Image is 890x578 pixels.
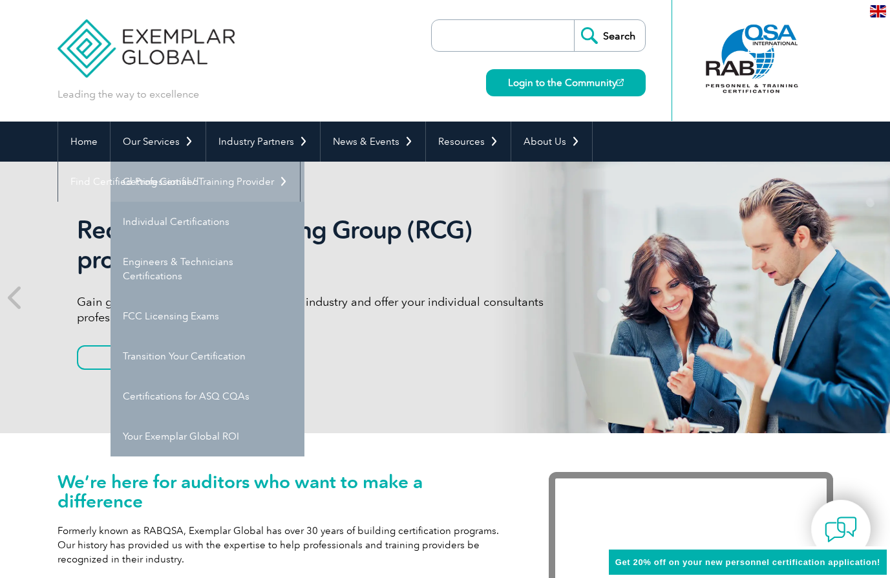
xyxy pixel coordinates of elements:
[58,122,110,162] a: Home
[111,296,304,336] a: FCC Licensing Exams
[111,416,304,456] a: Your Exemplar Global ROI
[58,524,510,566] p: Formerly known as RABQSA, Exemplar Global has over 30 years of building certification programs. O...
[58,472,510,511] h1: We’re here for auditors who want to make a difference
[615,557,880,567] span: Get 20% off on your new personnel certification application!
[206,122,320,162] a: Industry Partners
[426,122,511,162] a: Resources
[574,20,645,51] input: Search
[321,122,425,162] a: News & Events
[111,202,304,242] a: Individual Certifications
[58,162,300,202] a: Find Certified Professional / Training Provider
[77,215,562,275] h2: Recognized Consulting Group (RCG) program
[77,345,211,370] a: Learn More
[111,122,206,162] a: Our Services
[486,69,646,96] a: Login to the Community
[58,87,199,102] p: Leading the way to excellence
[617,79,624,86] img: open_square.png
[77,294,562,325] p: Gain global recognition in the compliance industry and offer your individual consultants professi...
[511,122,592,162] a: About Us
[111,336,304,376] a: Transition Your Certification
[111,376,304,416] a: Certifications for ASQ CQAs
[825,513,857,546] img: contact-chat.png
[111,242,304,296] a: Engineers & Technicians Certifications
[870,5,886,17] img: en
